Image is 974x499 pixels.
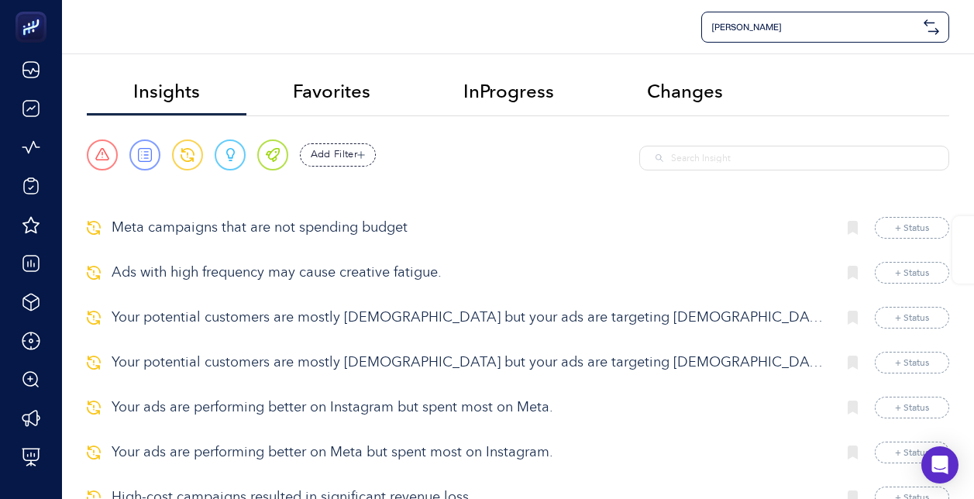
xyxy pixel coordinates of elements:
[112,308,824,329] p: Your potential customers are mostly [DEMOGRAPHIC_DATA] but your ads are targeting [DEMOGRAPHIC_DA...
[875,397,949,418] button: + Status
[848,311,859,325] img: Bookmark icon
[87,356,101,370] img: svg%3e
[924,19,939,35] img: svg%3e
[112,353,824,373] p: Your potential customers are mostly [DEMOGRAPHIC_DATA] but your ads are targeting [DEMOGRAPHIC_DATA]
[112,397,824,418] p: Your ads are performing better on Instagram but spent most on Meta.
[87,311,101,325] img: svg%3e
[848,401,859,415] img: Bookmark icon
[875,307,949,329] button: + Status
[711,21,917,33] span: [PERSON_NAME]
[112,263,824,284] p: Ads with high frequency may cause creative fatigue.
[656,154,663,162] img: Search Insight
[87,446,101,459] img: svg%3e
[311,147,358,163] span: Add Filter
[848,446,859,459] img: Bookmark icon
[875,352,949,373] button: + Status
[87,266,101,280] img: svg%3e
[133,81,200,102] span: Insights
[848,221,859,235] img: Bookmark icon
[357,151,365,159] img: add filter
[875,217,949,239] button: + Status
[87,401,101,415] img: svg%3e
[921,446,959,484] div: Open Intercom Messenger
[112,442,824,463] p: Your ads are performing better on Meta but spent most on Instagram.
[848,356,859,370] img: Bookmark icon
[112,218,824,239] p: Meta campaigns that are not spending budget
[87,221,101,235] img: svg%3e
[848,266,859,280] img: Bookmark icon
[875,262,949,284] button: + Status
[671,151,933,165] input: Search Insight
[647,81,723,102] span: Changes
[293,81,370,102] span: Favorites
[463,81,554,102] span: InProgress
[875,442,949,463] button: + Status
